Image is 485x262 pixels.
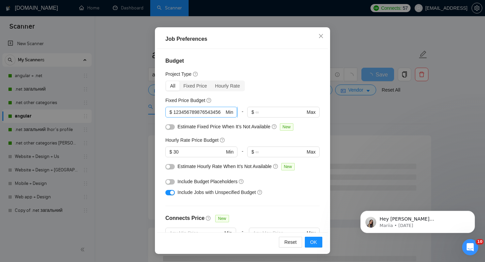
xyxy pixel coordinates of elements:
span: question-circle [193,71,198,77]
span: Min [224,229,232,237]
div: - [237,146,247,163]
span: question-circle [220,137,225,143]
span: Reset [284,238,297,246]
button: Reset [279,237,302,248]
input: ∞ [255,108,305,116]
span: Include Jobs with Unspecified Budget [177,190,256,195]
span: Min [226,148,234,156]
span: Max [307,148,316,156]
div: All [166,81,180,91]
span: close [318,33,324,39]
span: question-circle [272,124,277,129]
span: Estimate Fixed Price When It’s Not Available [177,124,270,129]
h5: Project Type [165,70,192,78]
span: question-circle [206,216,211,221]
span: question-circle [239,179,244,184]
h4: Connects Price [165,214,204,222]
span: question-circle [257,190,263,195]
input: 0 [173,108,224,116]
span: Max [307,108,316,116]
span: New [215,215,229,222]
iframe: Intercom notifications message [350,197,485,244]
iframe: Intercom live chat [462,239,478,255]
div: - [236,228,249,247]
div: Hourly Rate [211,81,244,91]
span: Estimate Hourly Rate When It’s Not Available [177,164,272,169]
span: $ [251,148,254,156]
input: Any Max Price [253,229,305,237]
span: question-circle [273,164,279,169]
span: Max [307,229,316,237]
span: $ [251,108,254,116]
input: Any Min Price [169,229,223,237]
span: $ [169,148,172,156]
input: 0 [173,148,225,156]
span: Min [226,108,233,116]
div: Job Preferences [165,35,320,43]
span: 10 [476,239,484,244]
div: - [237,107,247,123]
h5: Fixed Price Budget [165,97,205,104]
span: question-circle [206,98,212,103]
span: New [281,163,295,170]
h5: Hourly Rate Price Budget [165,136,219,144]
div: Fixed Price [180,81,211,91]
span: $ [169,108,172,116]
span: New [280,123,293,131]
span: OK [310,238,317,246]
input: ∞ [255,148,305,156]
span: Include Budget Placeholders [177,179,237,184]
h4: Budget [165,57,320,65]
button: OK [305,237,322,248]
button: Close [312,27,330,45]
